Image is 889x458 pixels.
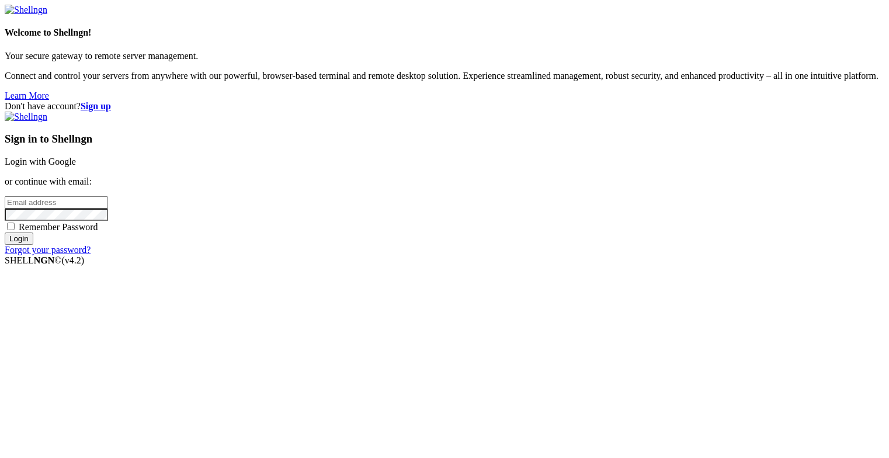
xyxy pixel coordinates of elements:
[81,101,111,111] a: Sign up
[5,101,884,112] div: Don't have account?
[5,27,884,38] h4: Welcome to Shellngn!
[5,51,884,61] p: Your secure gateway to remote server management.
[5,71,884,81] p: Connect and control your servers from anywhere with our powerful, browser-based terminal and remo...
[5,91,49,100] a: Learn More
[7,223,15,230] input: Remember Password
[19,222,98,232] span: Remember Password
[34,255,55,265] b: NGN
[5,133,884,145] h3: Sign in to Shellngn
[5,196,108,209] input: Email address
[5,245,91,255] a: Forgot your password?
[5,157,76,166] a: Login with Google
[5,112,47,122] img: Shellngn
[5,176,884,187] p: or continue with email:
[5,255,84,265] span: SHELL ©
[5,5,47,15] img: Shellngn
[5,233,33,245] input: Login
[62,255,85,265] span: 4.2.0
